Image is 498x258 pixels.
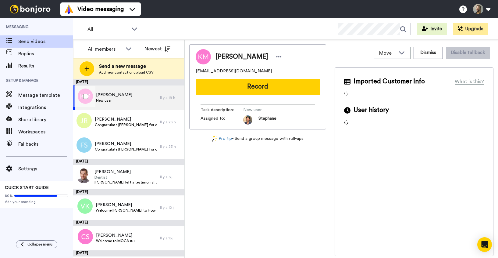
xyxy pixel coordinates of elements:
[5,186,49,190] span: QUICK START GUIDE
[94,169,157,175] span: [PERSON_NAME]
[196,49,211,64] img: Image of Kaytlyn McAllister
[18,38,73,45] span: Send videos
[215,52,268,61] span: [PERSON_NAME]
[95,116,157,122] span: [PERSON_NAME]
[18,165,73,173] span: Settings
[18,50,73,57] span: Replies
[76,168,91,183] img: 1b0d6aba-7954-4320-b75f-edb8495f53b2.jpg
[73,189,184,195] div: [DATE]
[78,229,93,244] img: cs.png
[196,79,320,95] button: Record
[27,242,52,247] span: Collapse menu
[243,107,301,113] span: New user
[160,236,181,241] div: Il y a 15 j
[76,137,92,153] img: fs.png
[18,140,73,148] span: Fallbacks
[87,26,128,33] span: All
[73,159,184,165] div: [DATE]
[96,238,135,243] span: Welcome to MOCA 101
[99,70,154,75] span: Add new contact or upload CSV
[201,107,243,113] span: Task description :
[212,136,232,142] a: Pro tip
[379,49,396,57] span: Move
[73,220,184,226] div: [DATE]
[160,144,181,149] div: Il y a 23 h
[96,202,157,208] span: [PERSON_NAME]
[73,79,184,85] div: [DATE]
[477,237,492,252] div: Open Intercom Messenger
[64,4,74,14] img: vm-color.svg
[77,5,124,13] span: Video messaging
[5,193,13,198] span: 80%
[258,115,276,125] span: Stephane
[94,180,157,185] span: [PERSON_NAME] left a testimonial. As discussed, could you leave him a personal message and take a...
[189,136,326,142] div: - Send a group message with roll-ups
[18,104,73,111] span: Integrations
[160,120,181,125] div: Il y a 23 h
[18,116,73,123] span: Share library
[455,78,484,85] div: What is this?
[140,43,175,55] button: Newest
[73,250,184,256] div: [DATE]
[95,147,157,152] span: Congratulate [PERSON_NAME] for completing MOCA 101. She started in February. Remind her about Q&A...
[453,23,488,35] button: Upgrade
[160,175,181,180] div: Il y a 6 j
[96,98,132,103] span: New user
[96,232,135,238] span: [PERSON_NAME]
[77,198,93,214] img: vk.png
[212,136,217,142] img: magic-wand.svg
[96,208,157,213] span: Welcome [PERSON_NAME] to How to use Elastics
[88,45,123,53] div: All members
[414,47,443,59] button: Dismiss
[201,115,243,125] span: Assigned to:
[160,205,181,210] div: Il y a 12 j
[96,92,132,98] span: [PERSON_NAME]
[7,5,53,13] img: bj-logo-header-white.svg
[196,68,272,74] span: [EMAIL_ADDRESS][DOMAIN_NAME]
[417,23,447,35] button: Invite
[94,175,157,180] span: Dentist
[95,141,157,147] span: [PERSON_NAME]
[18,128,73,136] span: Workspaces
[243,115,252,125] img: da5f5293-2c7b-4288-972f-10acbc376891-1597253892.jpg
[95,122,157,127] span: Congratulate [PERSON_NAME] for completing CLEAr Discovery Package. He had free access through the...
[99,63,154,70] span: Send a new message
[160,95,181,100] div: Il y a 19 h
[5,199,68,204] span: Add your branding
[354,77,425,86] span: Imported Customer Info
[446,47,490,59] button: Disable fallback
[18,92,73,99] span: Message template
[18,62,73,70] span: Results
[354,106,389,115] span: User history
[76,113,92,128] img: jr.png
[16,240,57,248] button: Collapse menu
